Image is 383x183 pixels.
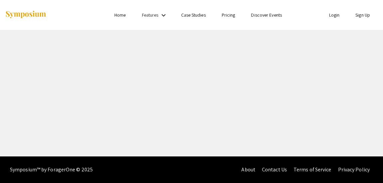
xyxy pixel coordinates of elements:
[355,12,370,18] a: Sign Up
[114,12,126,18] a: Home
[142,12,159,18] a: Features
[262,166,287,173] a: Contact Us
[160,11,168,19] mat-icon: Expand Features list
[241,166,255,173] a: About
[329,12,340,18] a: Login
[222,12,235,18] a: Pricing
[181,12,206,18] a: Case Studies
[251,12,282,18] a: Discover Events
[5,10,47,19] img: Symposium by ForagerOne
[294,166,331,173] a: Terms of Service
[338,166,370,173] a: Privacy Policy
[10,156,93,183] div: Symposium™ by ForagerOne © 2025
